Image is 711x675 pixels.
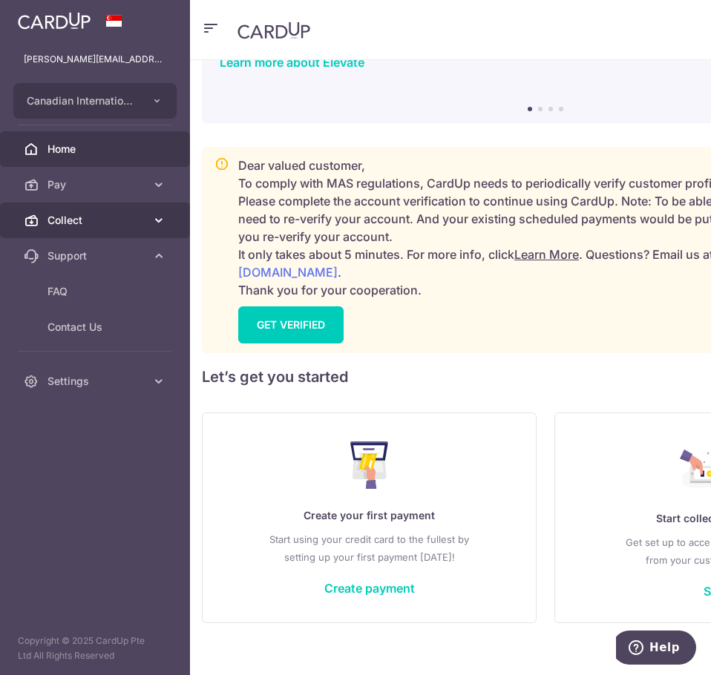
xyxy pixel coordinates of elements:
[616,630,696,668] iframe: Opens a widget where you can find more information
[47,142,145,157] span: Home
[238,306,344,343] a: GET VERIFIED
[220,55,364,70] a: Learn more about Elevate
[47,320,145,335] span: Contact Us
[237,22,310,39] img: CardUp
[350,441,388,489] img: Make Payment
[27,93,137,108] span: Canadian International School Pte Ltd
[47,374,145,389] span: Settings
[18,12,91,30] img: CardUp
[24,52,166,67] p: [PERSON_NAME][EMAIL_ADDRESS][PERSON_NAME][DOMAIN_NAME]
[47,248,145,263] span: Support
[47,213,145,228] span: Collect
[324,581,415,596] a: Create payment
[47,177,145,192] span: Pay
[514,247,579,262] a: Learn More
[47,284,145,299] span: FAQ
[13,83,177,119] button: Canadian International School Pte Ltd
[232,507,506,524] p: Create your first payment
[232,530,506,566] p: Start using your credit card to the fullest by setting up your first payment [DATE]!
